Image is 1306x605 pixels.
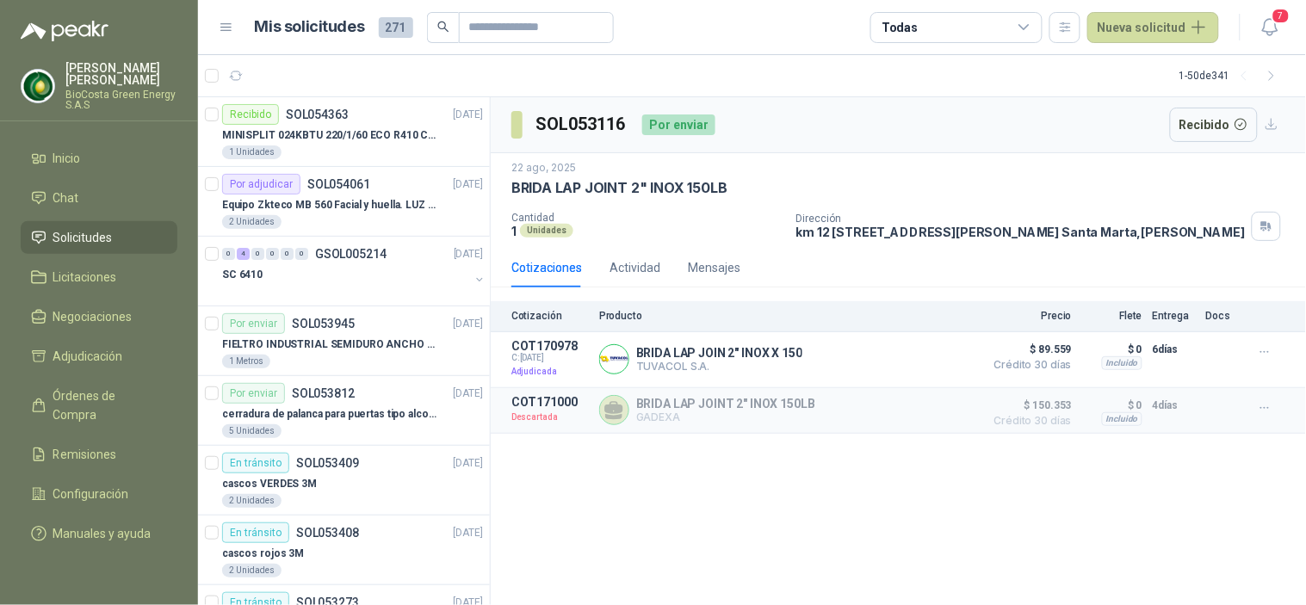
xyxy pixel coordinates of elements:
[21,221,177,254] a: Solicitudes
[1082,395,1142,416] p: $ 0
[21,182,177,214] a: Chat
[53,524,152,543] span: Manuales y ayuda
[511,395,589,409] p: COT171000
[642,114,715,135] div: Por enviar
[1153,310,1196,322] p: Entrega
[1153,395,1196,416] p: 4 días
[21,478,177,510] a: Configuración
[266,248,279,260] div: 0
[222,546,304,562] p: cascos rojos 3M
[511,353,589,363] span: C: [DATE]
[222,522,289,543] div: En tránsito
[296,457,359,469] p: SOL053409
[986,416,1072,426] span: Crédito 30 días
[222,197,436,213] p: Equipo Zkteco MB 560 Facial y huella. LUZ VISIBLE
[222,476,317,492] p: cascos VERDES 3M
[296,527,359,539] p: SOL053408
[222,424,282,438] div: 5 Unidades
[21,340,177,373] a: Adjudicación
[1087,12,1219,43] button: Nueva solicitud
[986,310,1072,322] p: Precio
[198,515,490,585] a: En tránsitoSOL053408[DATE] cascos rojos 3M2 Unidades
[281,248,294,260] div: 0
[454,246,483,262] p: [DATE]
[222,453,289,473] div: En tránsito
[295,248,308,260] div: 0
[222,174,300,194] div: Por adjudicar
[1254,12,1285,43] button: 7
[986,339,1072,360] span: $ 89.559
[65,90,177,110] p: BioCosta Green Energy S.A.S
[454,386,483,402] p: [DATE]
[53,149,81,168] span: Inicio
[511,339,589,353] p: COT170978
[53,228,113,247] span: Solicitudes
[21,300,177,333] a: Negociaciones
[986,360,1072,370] span: Crédito 30 días
[796,213,1246,225] p: Dirección
[1153,339,1196,360] p: 6 días
[511,212,783,224] p: Cantidad
[307,178,370,190] p: SOL054061
[315,248,387,260] p: GSOL005214
[511,363,589,380] p: Adjudicada
[222,406,436,423] p: cerradura de palanca para puertas tipo alcoba marca yale
[1082,310,1142,322] p: Flete
[222,313,285,334] div: Por enviar
[222,215,282,229] div: 2 Unidades
[21,380,177,431] a: Órdenes de Compra
[222,127,436,144] p: MINISPLIT 024KBTU 220/1/60 ECO R410 C/FR
[1206,310,1241,322] p: Docs
[986,395,1072,416] span: $ 150.353
[454,525,483,541] p: [DATE]
[21,438,177,471] a: Remisiones
[198,97,490,167] a: RecibidoSOL054363[DATE] MINISPLIT 024KBTU 220/1/60 ECO R410 C/FR1 Unidades
[286,108,349,120] p: SOL054363
[222,248,235,260] div: 0
[21,21,108,41] img: Logo peakr
[1170,108,1259,142] button: Recibido
[520,224,573,238] div: Unidades
[53,386,161,424] span: Órdenes de Compra
[237,248,250,260] div: 4
[53,188,79,207] span: Chat
[53,307,133,326] span: Negociaciones
[610,258,660,277] div: Actividad
[454,176,483,193] p: [DATE]
[21,517,177,550] a: Manuales y ayuda
[222,267,263,283] p: SC 6410
[222,494,282,508] div: 2 Unidades
[511,409,589,426] p: Descartada
[1082,339,1142,360] p: $ 0
[53,268,117,287] span: Licitaciones
[636,397,815,411] p: BRIDA LAP JOINT 2" INOX 150LB
[198,167,490,237] a: Por adjudicarSOL054061[DATE] Equipo Zkteco MB 560 Facial y huella. LUZ VISIBLE2 Unidades
[53,347,123,366] span: Adjudicación
[454,107,483,123] p: [DATE]
[21,142,177,175] a: Inicio
[636,411,815,423] p: GADEXA
[22,70,54,102] img: Company Logo
[636,360,802,373] p: TUVACOL S.A.
[636,346,802,360] p: BRIDA LAP JOIN 2" INOX X 150
[222,244,486,299] a: 0 4 0 0 0 0 GSOL005214[DATE] SC 6410
[536,111,628,138] h3: SOL053116
[1102,356,1142,370] div: Incluido
[511,310,589,322] p: Cotización
[1272,8,1291,24] span: 7
[379,17,413,38] span: 271
[1179,62,1285,90] div: 1 - 50 de 341
[1102,412,1142,426] div: Incluido
[292,318,355,330] p: SOL053945
[222,355,270,368] div: 1 Metros
[511,160,576,176] p: 22 ago, 2025
[53,445,117,464] span: Remisiones
[53,485,129,503] span: Configuración
[21,261,177,293] a: Licitaciones
[454,316,483,332] p: [DATE]
[882,18,918,37] div: Todas
[222,336,436,353] p: FIELTRO INDUSTRIAL SEMIDURO ANCHO 25 MM
[65,62,177,86] p: [PERSON_NAME] [PERSON_NAME]
[198,306,490,376] a: Por enviarSOL053945[DATE] FIELTRO INDUSTRIAL SEMIDURO ANCHO 25 MM1 Metros
[511,258,582,277] div: Cotizaciones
